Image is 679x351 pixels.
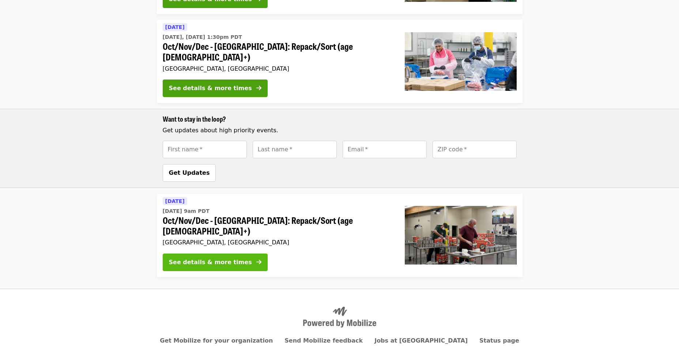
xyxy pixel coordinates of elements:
span: Want to stay in the loop? [163,114,226,123]
button: Get Updates [163,164,216,182]
button: See details & more times [163,254,268,271]
input: [object Object] [433,141,517,158]
span: [DATE] [165,24,185,30]
i: arrow-right icon [256,259,261,266]
img: Powered by Mobilize [303,307,376,328]
time: [DATE], [DATE] 1:30pm PDT [163,33,242,41]
a: Send Mobilize feedback [284,337,363,344]
input: [object Object] [253,141,337,158]
span: Get updates about high priority events. [163,127,278,134]
div: See details & more times [169,258,252,267]
button: See details & more times [163,80,268,97]
span: Oct/Nov/Dec - [GEOGRAPHIC_DATA]: Repack/Sort (age [DEMOGRAPHIC_DATA]+) [163,215,393,236]
a: Get Mobilize for your organization [160,337,273,344]
input: [object Object] [163,141,247,158]
span: Get Updates [169,169,210,176]
nav: Primary footer navigation [163,336,517,345]
img: Oct/Nov/Dec - Portland: Repack/Sort (age 16+) organized by Oregon Food Bank [405,206,517,265]
a: Status page [479,337,519,344]
span: [DATE] [165,198,185,204]
i: arrow-right icon [256,85,261,92]
div: [GEOGRAPHIC_DATA], [GEOGRAPHIC_DATA] [163,239,393,246]
div: [GEOGRAPHIC_DATA], [GEOGRAPHIC_DATA] [163,65,393,72]
a: See details for "Oct/Nov/Dec - Portland: Repack/Sort (age 16+)" [157,194,523,277]
span: Oct/Nov/Dec - [GEOGRAPHIC_DATA]: Repack/Sort (age [DEMOGRAPHIC_DATA]+) [163,41,393,62]
time: [DATE] 9am PDT [163,207,210,215]
input: [object Object] [343,141,427,158]
a: See details for "Oct/Nov/Dec - Beaverton: Repack/Sort (age 10+)" [157,20,523,103]
div: See details & more times [169,84,252,93]
img: Oct/Nov/Dec - Beaverton: Repack/Sort (age 10+) organized by Oregon Food Bank [405,32,517,91]
a: Jobs at [GEOGRAPHIC_DATA] [374,337,468,344]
